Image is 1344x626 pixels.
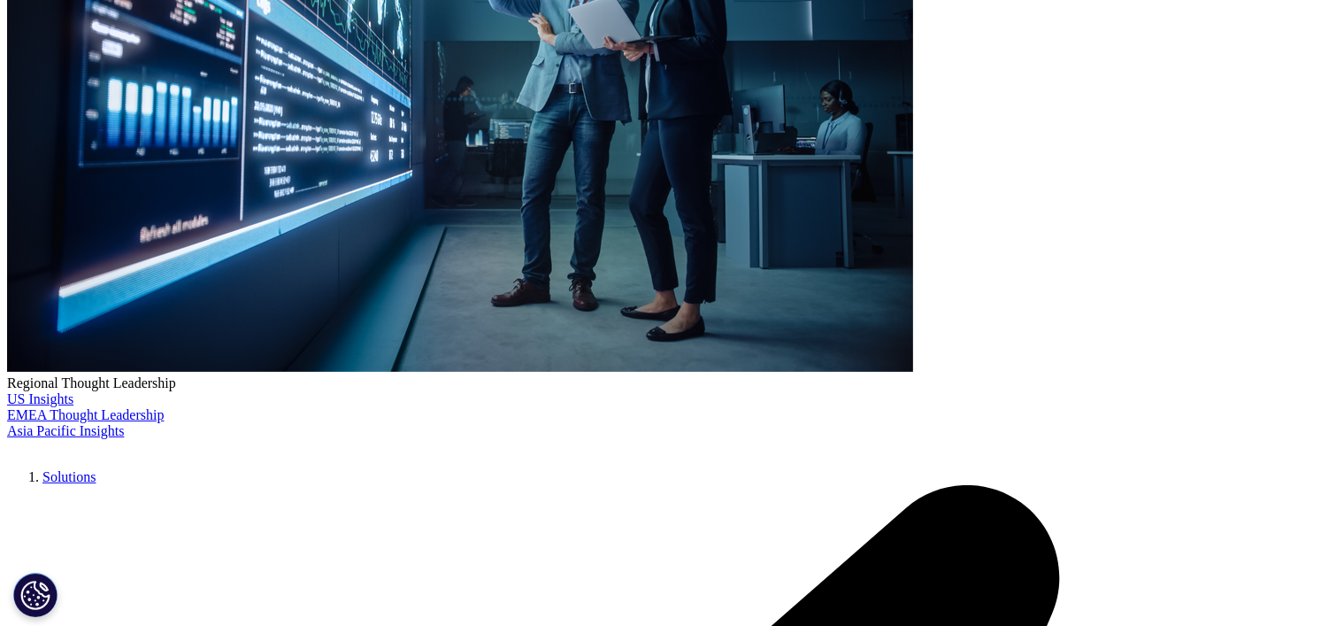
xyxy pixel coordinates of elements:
[7,407,164,422] a: EMEA Thought Leadership
[13,573,58,617] button: Cookies Settings
[42,469,96,484] a: Solutions
[7,375,1337,391] div: Regional Thought Leadership
[7,423,124,438] a: Asia Pacific Insights
[7,391,73,406] a: US Insights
